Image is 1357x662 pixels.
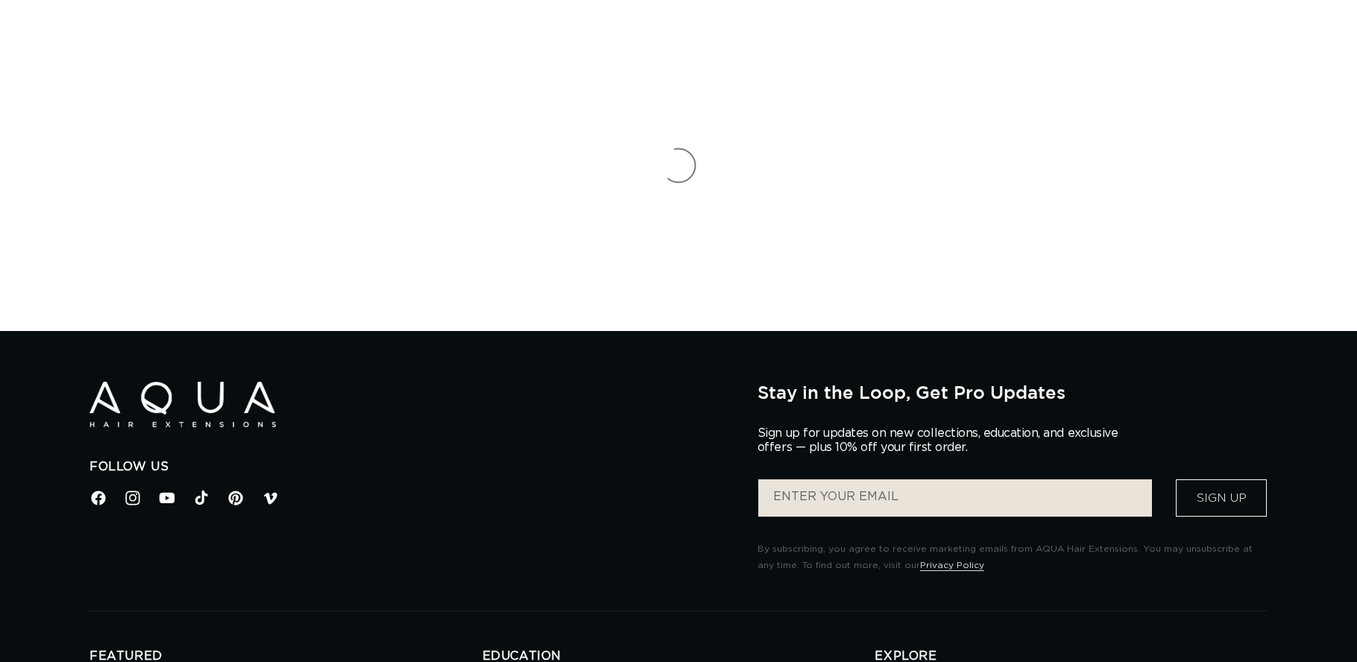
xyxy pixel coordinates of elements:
[89,382,276,427] img: Aqua Hair Extensions
[758,426,1130,455] p: Sign up for updates on new collections, education, and exclusive offers — plus 10% off your first...
[758,541,1268,573] p: By subscribing, you agree to receive marketing emails from AQUA Hair Extensions. You may unsubscr...
[758,479,1152,517] input: ENTER YOUR EMAIL
[920,561,984,570] a: Privacy Policy
[758,382,1268,403] h2: Stay in the Loop, Get Pro Updates
[89,459,735,475] h2: Follow Us
[1176,479,1267,517] button: Sign Up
